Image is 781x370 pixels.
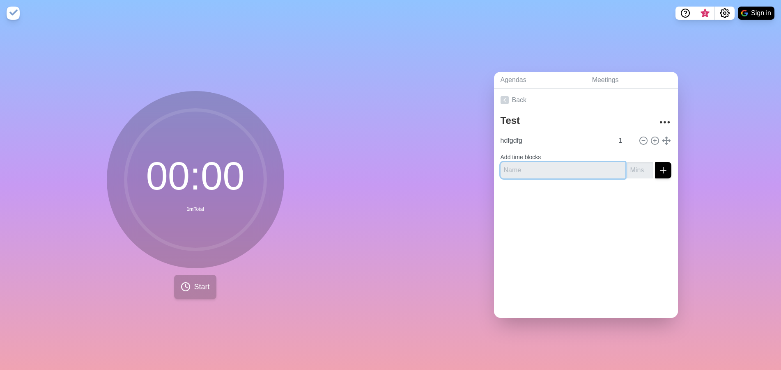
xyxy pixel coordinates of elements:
a: Back [494,89,678,112]
button: Help [675,7,695,20]
button: What’s new [695,7,715,20]
img: google logo [741,10,748,16]
input: Mins [616,132,635,149]
span: 3 [702,10,708,17]
input: Mins [627,162,653,178]
button: Settings [715,7,735,20]
a: Agendas [494,72,586,89]
img: timeblocks logo [7,7,20,20]
a: Meetings [586,72,678,89]
label: Add time blocks [501,154,541,160]
button: Sign in [738,7,774,20]
button: More [657,114,673,130]
input: Name [501,162,625,178]
span: Start [194,281,209,292]
input: Name [497,132,614,149]
button: Start [174,275,216,299]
